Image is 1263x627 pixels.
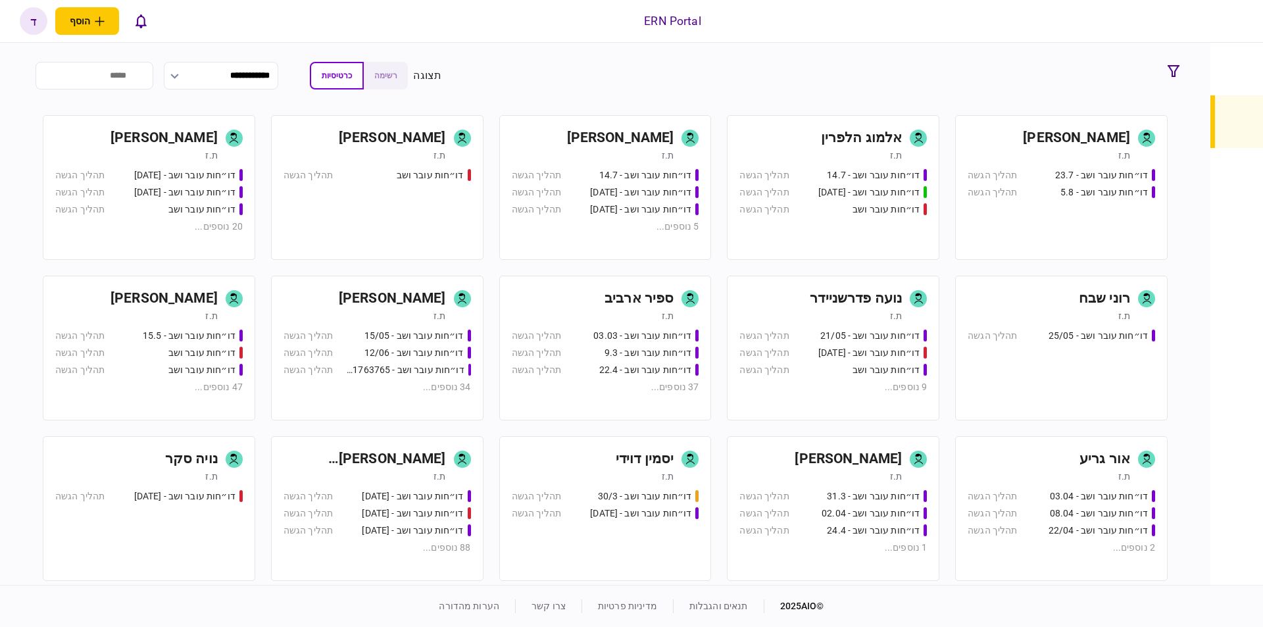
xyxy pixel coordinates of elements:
[433,149,445,162] div: ת.ז
[134,186,235,199] div: דו״חות עובר ושב - 26.06.25
[1049,329,1148,343] div: דו״חות עובר ושב - 25/05
[605,346,692,360] div: דו״חות עובר ושב - 9.3
[739,168,789,182] div: תהליך הגשה
[512,220,699,234] div: 5 נוספים ...
[955,276,1168,420] a: רוני שבחת.זדו״חות עובר ושב - 25/05תהליך הגשה
[205,470,217,483] div: ת.ז
[590,203,691,216] div: דו״חות עובר ושב - 24.7.25
[499,276,712,420] a: ספיר ארביבת.זדו״חות עובר ושב - 03.03תהליך הגשהדו״חות עובר ושב - 9.3תהליך הגשהדו״חות עובר ושב - 22...
[968,186,1017,199] div: תהליך הגשה
[499,436,712,581] a: יסמין דוידית.זדו״חות עובר ושב - 30/3תהליך הגשהדו״חות עובר ושב - 31.08.25תהליך הגשה
[55,346,105,360] div: תהליך הגשה
[818,346,920,360] div: דו״חות עובר ושב - 03/06/25
[739,203,789,216] div: תהליך הגשה
[143,329,235,343] div: דו״חות עובר ושב - 15.5
[43,115,255,260] a: [PERSON_NAME]ת.זדו״חות עובר ושב - 25.06.25תהליך הגשהדו״חות עובר ושב - 26.06.25תהליך הגשהדו״חות עו...
[662,470,674,483] div: ת.ז
[271,276,483,420] a: [PERSON_NAME]ת.זדו״חות עובר ושב - 15/05תהליך הגשהדו״חות עובר ושב - 12/06תהליך הגשהדו״חות עובר ושב...
[968,524,1017,538] div: תהליך הגשה
[593,329,691,343] div: דו״חות עובר ושב - 03.03
[284,346,333,360] div: תהליך הגשה
[739,346,789,360] div: תהליך הגשה
[55,380,243,394] div: 47 נוספים ...
[739,524,789,538] div: תהליך הגשה
[795,449,902,470] div: [PERSON_NAME]
[499,115,712,260] a: [PERSON_NAME]ת.זדו״חות עובר ושב - 14.7תהליך הגשהדו״חות עובר ושב - 23.7.25תהליך הגשהדו״חות עובר וש...
[739,507,789,520] div: תהליך הגשה
[364,346,464,360] div: דו״חות עובר ושב - 12/06
[739,186,789,199] div: תהליך הגשה
[890,149,902,162] div: ת.ז
[374,71,397,80] span: רשימה
[512,329,561,343] div: תהליך הגשה
[55,168,105,182] div: תהליך הגשה
[890,309,902,322] div: ת.ז
[739,329,789,343] div: תהליך הגשה
[853,203,920,216] div: דו״חות עובר ושב
[284,489,333,503] div: תהליך הגשה
[1118,309,1130,322] div: ת.ז
[55,220,243,234] div: 20 נוספים ...
[590,186,691,199] div: דו״חות עובר ושב - 23.7.25
[968,168,1017,182] div: תהליך הגשה
[1118,149,1130,162] div: ת.ז
[820,329,920,343] div: דו״חות עובר ושב - 21/05
[322,71,352,80] span: כרטיסיות
[165,449,218,470] div: נויה סקר
[364,329,464,343] div: דו״חות עובר ושב - 15/05
[1118,470,1130,483] div: ת.ז
[43,276,255,420] a: [PERSON_NAME]ת.זדו״חות עובר ושב - 15.5תהליך הגשהדו״חות עובר ושבתהליך הגשהדו״חות עובר ושבתהליך הגש...
[827,168,920,182] div: דו״חות עובר ושב - 14.7
[205,309,217,322] div: ת.ז
[512,186,561,199] div: תהליך הגשה
[968,541,1155,555] div: 2 נוספים ...
[598,489,692,503] div: דו״חות עובר ושב - 30/3
[433,309,445,322] div: ת.ז
[512,203,561,216] div: תהליך הגשה
[968,489,1017,503] div: תהליך הגשה
[727,276,939,420] a: נועה פדרשניידרת.זדו״חות עובר ושב - 21/05תהליך הגשהדו״חות עובר ושב - 03/06/25תהליך הגשהדו״חות עובר...
[43,436,255,581] a: נויה סקרת.זדו״חות עובר ושב - 19.03.2025תהליך הגשה
[512,380,699,394] div: 37 נוספים ...
[1055,168,1148,182] div: דו״חות עובר ושב - 23.7
[818,186,920,199] div: דו״חות עובר ושב - 15.07.25
[810,288,902,309] div: נועה פדרשניידר
[1023,128,1130,149] div: [PERSON_NAME]
[567,128,674,149] div: [PERSON_NAME]
[127,7,155,35] button: פתח רשימת התראות
[364,62,408,89] button: רשימה
[1060,186,1148,199] div: דו״חות עובר ושב - 5.8
[284,380,471,394] div: 34 נוספים ...
[55,363,105,377] div: תהליך הגשה
[1079,449,1130,470] div: אור גריע
[662,309,674,322] div: ת.ז
[727,115,939,260] a: אלמוג הלפריןת.זדו״חות עובר ושב - 14.7תהליך הגשהדו״חות עובר ושב - 15.07.25תהליך הגשהדו״חות עובר וש...
[512,363,561,377] div: תהליך הגשה
[168,203,235,216] div: דו״חות עובר ושב
[284,168,333,182] div: תהליך הגשה
[284,541,471,555] div: 88 נוספים ...
[310,62,364,89] button: כרטיסיות
[55,203,105,216] div: תהליך הגשה
[20,7,47,35] button: ד
[662,149,674,162] div: ת.ז
[739,541,927,555] div: 1 נוספים ...
[727,436,939,581] a: [PERSON_NAME]ת.זדו״חות עובר ושב - 31.3תהליך הגשהדו״חות עובר ושב - 02.04תהליך הגשהדו״חות עובר ושב ...
[168,346,235,360] div: דו״חות עובר ושב
[284,329,333,343] div: תהליך הגשה
[512,507,561,520] div: תהליך הגשה
[55,186,105,199] div: תהליך הגשה
[764,599,824,613] div: © 2025 AIO
[397,168,464,182] div: דו״חות עובר ושב
[739,363,789,377] div: תהליך הגשה
[271,115,483,260] a: [PERSON_NAME]ת.זדו״חות עובר ושבתהליך הגשה
[168,363,235,377] div: דו״חות עובר ושב
[362,507,463,520] div: דו״חות עובר ושב - 19.3.25
[890,470,902,483] div: ת.ז
[1049,524,1148,538] div: דו״חות עובר ושב - 22/04
[739,489,789,503] div: תהליך הגשה
[433,470,445,483] div: ת.ז
[599,168,692,182] div: דו״חות עובר ושב - 14.7
[827,524,920,538] div: דו״חות עובר ושב - 24.4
